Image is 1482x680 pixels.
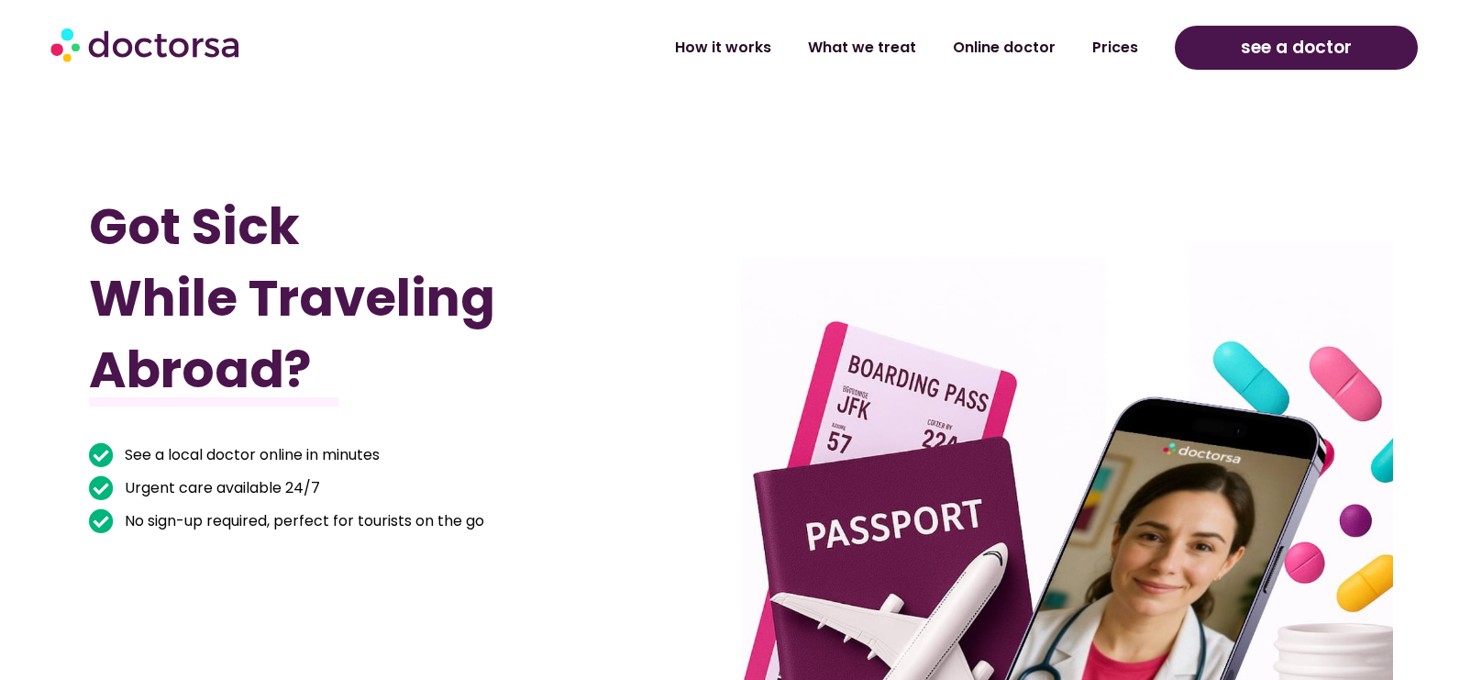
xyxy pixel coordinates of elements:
nav: Menu [388,27,1156,69]
span: See a local doctor online in minutes [120,442,380,468]
a: Prices [1074,27,1156,69]
span: No sign-up required, perfect for tourists on the go [120,508,484,534]
span: see a doctor [1241,33,1352,62]
a: What we treat [790,27,935,69]
span: Urgent care available 24/7 [120,475,320,501]
h1: Got Sick While Traveling Abroad? [89,191,643,406]
a: see a doctor [1175,26,1418,70]
a: Online doctor [935,27,1074,69]
a: How it works [657,27,790,69]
